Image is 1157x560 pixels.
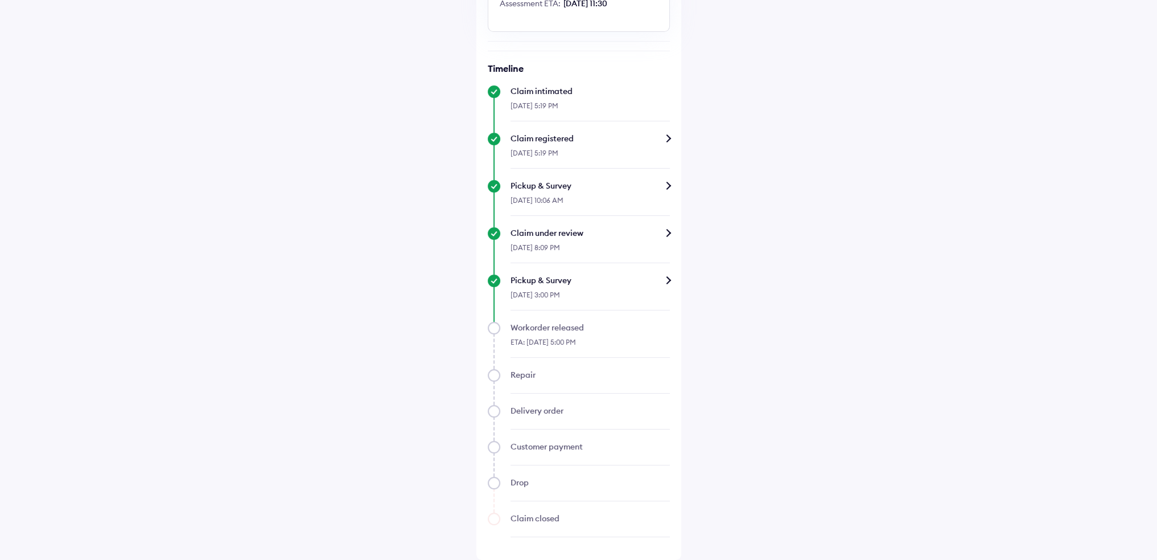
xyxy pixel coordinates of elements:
div: ETA: [DATE] 5:00 PM [510,333,670,358]
div: Drop [510,477,670,488]
div: [DATE] 3:00 PM [510,286,670,310]
div: [DATE] 5:19 PM [510,97,670,121]
h6: Timeline [488,63,670,74]
div: Claim under review [510,227,670,239]
div: Workorder released [510,322,670,333]
div: Customer payment [510,441,670,452]
div: Delivery order [510,405,670,416]
div: Pickup & Survey [510,275,670,286]
div: Pickup & Survey [510,180,670,191]
div: [DATE] 5:19 PM [510,144,670,169]
div: Claim registered [510,133,670,144]
div: Claim intimated [510,85,670,97]
div: [DATE] 8:09 PM [510,239,670,263]
div: Claim closed [510,513,670,524]
div: Repair [510,369,670,381]
div: [DATE] 10:06 AM [510,191,670,216]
